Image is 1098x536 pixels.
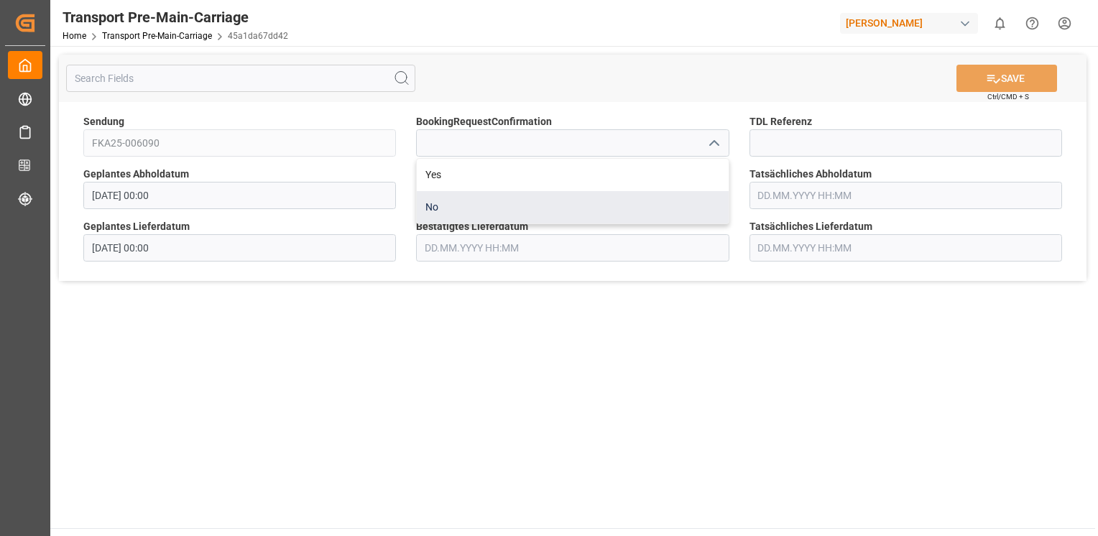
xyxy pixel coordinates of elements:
[702,132,724,154] button: close menu
[749,219,872,234] span: Tatsächliches Lieferdatum
[63,31,86,41] a: Home
[83,234,396,262] input: DD.MM.YYYY HH:MM
[1016,7,1048,40] button: Help Center
[840,9,984,37] button: [PERSON_NAME]
[749,182,1062,209] input: DD.MM.YYYY HH:MM
[102,31,212,41] a: Transport Pre-Main-Carriage
[83,219,190,234] span: Geplantes Lieferdatum
[987,91,1029,102] span: Ctrl/CMD + S
[83,182,396,209] input: DD.MM.YYYY HH:MM
[749,114,812,129] span: TDL Referenz
[83,114,124,129] span: Sendung
[840,13,978,34] div: [PERSON_NAME]
[416,234,729,262] input: DD.MM.YYYY HH:MM
[417,191,728,223] div: No
[417,159,728,191] div: Yes
[416,219,528,234] span: Bestätigtes Lieferdatum
[749,167,872,182] span: Tatsächliches Abholdatum
[83,167,189,182] span: Geplantes Abholdatum
[416,114,552,129] span: BookingRequestConfirmation
[63,6,288,28] div: Transport Pre-Main-Carriage
[984,7,1016,40] button: show 0 new notifications
[956,65,1057,92] button: SAVE
[66,65,415,92] input: Search Fields
[749,234,1062,262] input: DD.MM.YYYY HH:MM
